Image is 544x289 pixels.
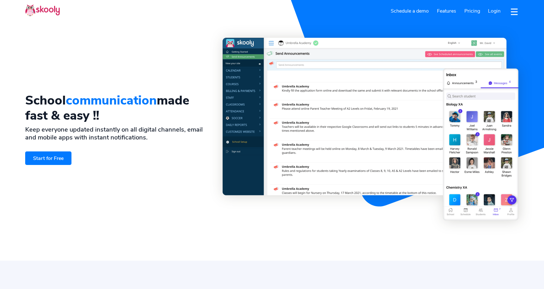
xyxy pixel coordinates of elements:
span: Pricing [464,8,480,14]
button: dropdown menu [510,4,519,19]
img: Skooly [25,4,60,16]
a: Pricing [460,6,484,16]
span: Login [488,8,501,14]
a: Login [484,6,505,16]
a: Features [433,6,460,16]
img: School Communication App & Software - <span class='notranslate'>Skooly | Try for Free [223,38,519,220]
h2: Keep everyone updated instantly on all digital channels, email and mobile apps with instant notif... [25,126,212,141]
h1: School made fast & easy !! [25,93,212,123]
a: Start for Free [25,151,71,165]
a: Schedule a demo [387,6,433,16]
span: communication [66,92,157,109]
